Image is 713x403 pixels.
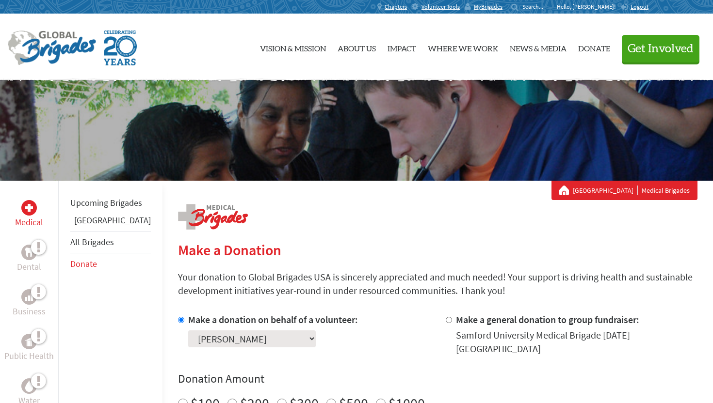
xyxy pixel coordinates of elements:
[21,378,37,394] div: Water
[4,349,54,363] p: Public Health
[70,253,151,275] li: Donate
[25,248,33,257] img: Dental
[622,35,699,62] button: Get Involved
[70,192,151,214] li: Upcoming Brigades
[178,241,697,259] h2: Make a Donation
[21,289,37,305] div: Business
[578,22,610,72] a: Donate
[4,334,54,363] a: Public HealthPublic Health
[385,3,407,11] span: Chapters
[13,305,46,318] p: Business
[21,245,37,260] div: Dental
[188,313,358,325] label: Make a donation on behalf of a volunteer:
[620,3,648,11] a: Logout
[573,186,638,195] a: [GEOGRAPHIC_DATA]
[557,3,620,11] p: Hello, [PERSON_NAME]!
[456,328,698,356] div: Samford University Medical Brigade [DATE] [GEOGRAPHIC_DATA]
[13,289,46,318] a: BusinessBusiness
[456,313,639,325] label: Make a general donation to group fundraiser:
[15,200,43,229] a: MedicalMedical
[74,215,151,226] a: [GEOGRAPHIC_DATA]
[178,204,248,230] img: logo-medical.png
[25,337,33,346] img: Public Health
[260,22,326,72] a: Vision & Mission
[21,334,37,349] div: Public Health
[628,43,694,55] span: Get Involved
[388,22,416,72] a: Impact
[522,3,550,10] input: Search...
[474,3,502,11] span: MyBrigades
[25,380,33,391] img: Water
[17,260,41,274] p: Dental
[17,245,41,274] a: DentalDental
[559,186,690,195] div: Medical Brigades
[338,22,376,72] a: About Us
[104,31,137,65] img: Global Brigades Celebrating 20 Years
[421,3,460,11] span: Volunteer Tools
[70,231,151,253] li: All Brigades
[15,216,43,229] p: Medical
[178,270,697,297] p: Your donation to Global Brigades USA is sincerely appreciated and much needed! Your support is dr...
[21,200,37,216] div: Medical
[510,22,567,72] a: News & Media
[25,204,33,212] img: Medical
[70,258,97,269] a: Donate
[428,22,498,72] a: Where We Work
[70,236,114,248] a: All Brigades
[631,3,648,10] span: Logout
[25,293,33,301] img: Business
[70,197,142,208] a: Upcoming Brigades
[178,371,697,387] h4: Donation Amount
[70,214,151,231] li: Guatemala
[8,31,96,65] img: Global Brigades Logo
